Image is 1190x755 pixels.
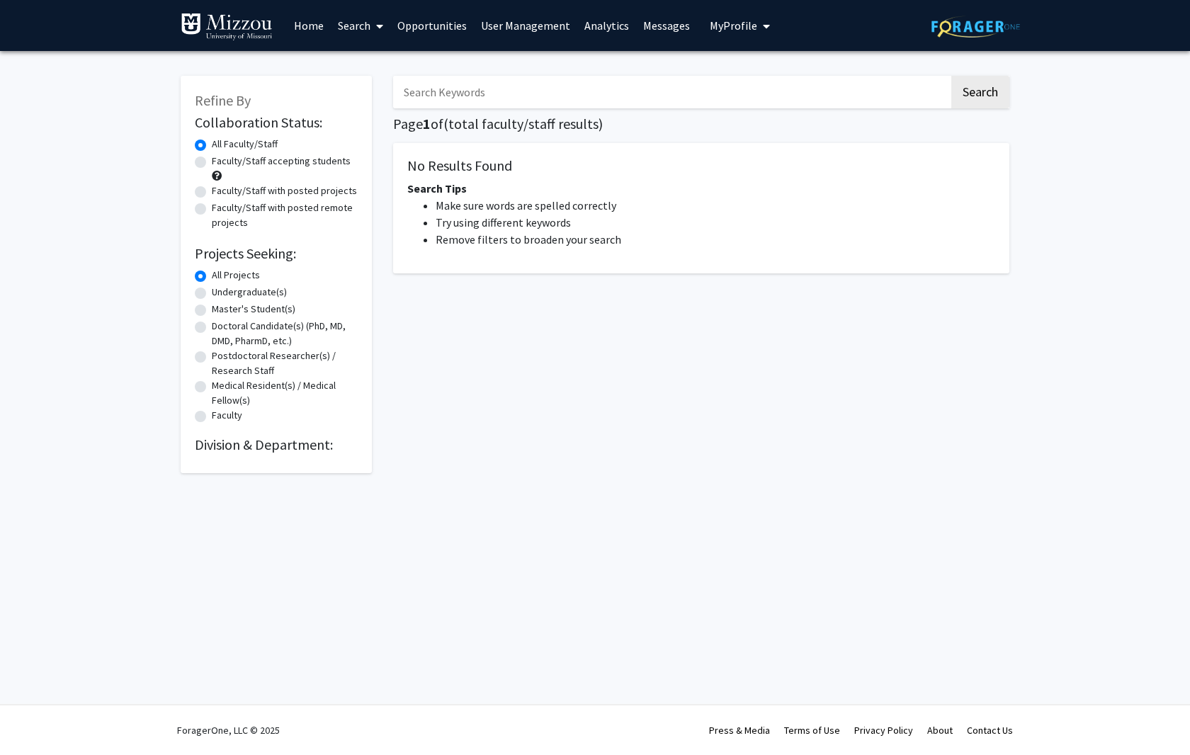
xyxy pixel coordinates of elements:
[967,724,1013,737] a: Contact Us
[951,76,1009,108] button: Search
[636,1,697,50] a: Messages
[212,408,242,423] label: Faculty
[436,214,995,231] li: Try using different keywords
[195,114,358,131] h2: Collaboration Status:
[784,724,840,737] a: Terms of Use
[436,197,995,214] li: Make sure words are spelled correctly
[212,154,351,169] label: Faculty/Staff accepting students
[195,245,358,262] h2: Projects Seeking:
[212,200,358,230] label: Faculty/Staff with posted remote projects
[407,157,995,174] h5: No Results Found
[931,16,1020,38] img: ForagerOne Logo
[854,724,913,737] a: Privacy Policy
[212,319,358,348] label: Doctoral Candidate(s) (PhD, MD, DMD, PharmD, etc.)
[181,13,273,41] img: University of Missouri Logo
[195,436,358,453] h2: Division & Department:
[177,705,280,755] div: ForagerOne, LLC © 2025
[212,137,278,152] label: All Faculty/Staff
[709,724,770,737] a: Press & Media
[407,181,467,195] span: Search Tips
[287,1,331,50] a: Home
[212,268,260,283] label: All Projects
[390,1,474,50] a: Opportunities
[212,183,357,198] label: Faculty/Staff with posted projects
[393,288,1009,320] nav: Page navigation
[212,348,358,378] label: Postdoctoral Researcher(s) / Research Staff
[393,115,1009,132] h1: Page of ( total faculty/staff results)
[331,1,390,50] a: Search
[212,378,358,408] label: Medical Resident(s) / Medical Fellow(s)
[212,285,287,300] label: Undergraduate(s)
[393,76,949,108] input: Search Keywords
[474,1,577,50] a: User Management
[436,231,995,248] li: Remove filters to broaden your search
[212,302,295,317] label: Master's Student(s)
[927,724,953,737] a: About
[710,18,757,33] span: My Profile
[195,91,251,109] span: Refine By
[423,115,431,132] span: 1
[577,1,636,50] a: Analytics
